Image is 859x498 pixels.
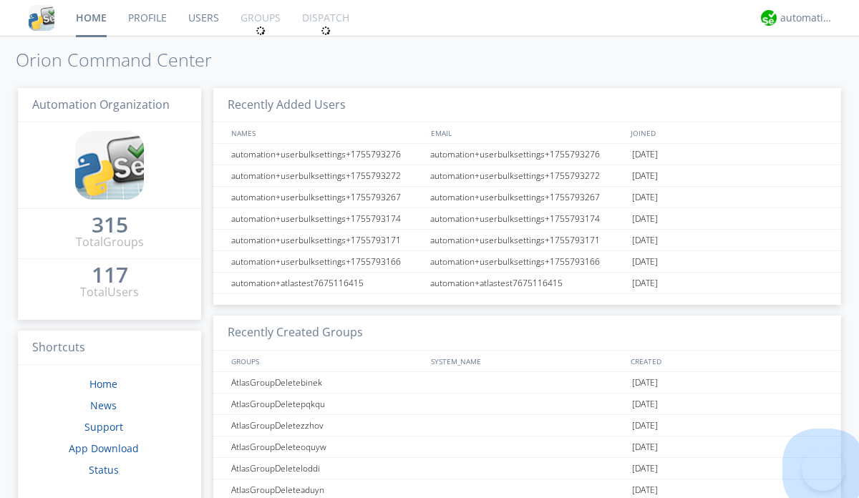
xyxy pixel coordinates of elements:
[632,372,658,394] span: [DATE]
[427,273,629,293] div: automation+atlastest7675116415
[228,273,426,293] div: automation+atlastest7675116415
[228,144,426,165] div: automation+userbulksettings+1755793276
[256,26,266,36] img: spin.svg
[76,234,144,250] div: Total Groups
[29,5,54,31] img: cddb5a64eb264b2086981ab96f4c1ba7
[213,436,841,458] a: AtlasGroupDeleteoquyw[DATE]
[321,26,331,36] img: spin.svg
[802,448,845,491] iframe: Toggle Customer Support
[632,394,658,415] span: [DATE]
[228,394,426,414] div: AtlasGroupDeletepqkqu
[632,251,658,273] span: [DATE]
[213,251,841,273] a: automation+userbulksettings+1755793166automation+userbulksettings+1755793166[DATE]
[92,268,128,284] a: 117
[213,415,841,436] a: AtlasGroupDeletezzhov[DATE]
[780,11,834,25] div: automation+atlas
[84,420,123,434] a: Support
[69,441,139,455] a: App Download
[228,458,426,479] div: AtlasGroupDeleteloddi
[632,187,658,208] span: [DATE]
[228,251,426,272] div: automation+userbulksettings+1755793166
[228,230,426,250] div: automation+userbulksettings+1755793171
[427,144,629,165] div: automation+userbulksettings+1755793276
[627,351,828,371] div: CREATED
[75,131,144,200] img: cddb5a64eb264b2086981ab96f4c1ba7
[632,458,658,479] span: [DATE]
[213,165,841,187] a: automation+userbulksettings+1755793272automation+userbulksettings+1755793272[DATE]
[627,122,828,143] div: JOINED
[89,377,117,391] a: Home
[213,187,841,208] a: automation+userbulksettings+1755793267automation+userbulksettings+1755793267[DATE]
[427,122,627,143] div: EMAIL
[427,208,629,229] div: automation+userbulksettings+1755793174
[213,208,841,230] a: automation+userbulksettings+1755793174automation+userbulksettings+1755793174[DATE]
[228,165,426,186] div: automation+userbulksettings+1755793272
[213,273,841,294] a: automation+atlastest7675116415automation+atlastest7675116415[DATE]
[80,284,139,301] div: Total Users
[92,218,128,234] a: 315
[761,10,777,26] img: d2d01cd9b4174d08988066c6d424eccd
[228,415,426,436] div: AtlasGroupDeletezzhov
[228,187,426,207] div: automation+userbulksettings+1755793267
[632,208,658,230] span: [DATE]
[92,268,128,282] div: 117
[213,88,841,123] h3: Recently Added Users
[427,351,627,371] div: SYSTEM_NAME
[92,218,128,232] div: 315
[89,463,119,477] a: Status
[632,436,658,458] span: [DATE]
[427,165,629,186] div: automation+userbulksettings+1755793272
[427,187,629,207] div: automation+userbulksettings+1755793267
[427,251,629,272] div: automation+userbulksettings+1755793166
[213,372,841,394] a: AtlasGroupDeletebinek[DATE]
[228,208,426,229] div: automation+userbulksettings+1755793174
[213,230,841,251] a: automation+userbulksettings+1755793171automation+userbulksettings+1755793171[DATE]
[632,273,658,294] span: [DATE]
[213,394,841,415] a: AtlasGroupDeletepqkqu[DATE]
[228,436,426,457] div: AtlasGroupDeleteoquyw
[632,415,658,436] span: [DATE]
[228,372,426,393] div: AtlasGroupDeletebinek
[228,122,424,143] div: NAMES
[228,351,424,371] div: GROUPS
[632,165,658,187] span: [DATE]
[90,399,117,412] a: News
[632,230,658,251] span: [DATE]
[213,144,841,165] a: automation+userbulksettings+1755793276automation+userbulksettings+1755793276[DATE]
[632,144,658,165] span: [DATE]
[32,97,170,112] span: Automation Organization
[18,331,201,366] h3: Shortcuts
[213,316,841,351] h3: Recently Created Groups
[213,458,841,479] a: AtlasGroupDeleteloddi[DATE]
[427,230,629,250] div: automation+userbulksettings+1755793171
